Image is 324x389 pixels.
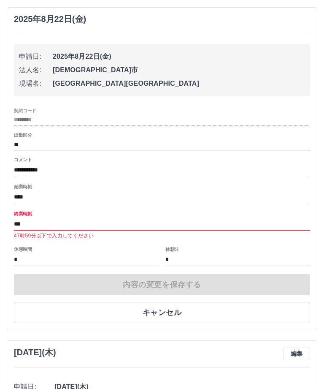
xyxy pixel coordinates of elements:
label: 契約コード [14,107,36,114]
button: 編集 [283,348,310,360]
label: 始業時刻 [14,184,32,190]
label: コメント [14,157,32,163]
label: 終業時刻 [14,211,32,217]
span: 2025年8月22日(金) [53,52,305,62]
span: [DEMOGRAPHIC_DATA]市 [53,65,305,75]
h3: [DATE](木) [14,348,56,357]
button: キャンセル [14,302,310,323]
label: 休憩時間 [14,246,32,253]
span: 現場名: [19,79,53,89]
p: 47時59分以下で入力してください [14,232,310,240]
label: 休憩分 [165,246,179,253]
h3: 2025年8月22日(金) [14,14,86,24]
label: 出勤区分 [14,132,32,139]
span: 申請日: [19,52,53,62]
span: 法人名: [19,65,53,75]
span: [GEOGRAPHIC_DATA][GEOGRAPHIC_DATA] [53,79,305,89]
